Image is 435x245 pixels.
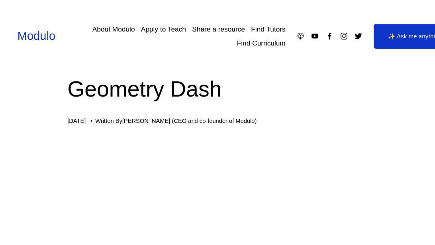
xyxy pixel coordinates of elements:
[237,36,286,50] a: Find Curriculum
[251,22,286,36] a: Find Tutors
[122,118,257,124] a: [PERSON_NAME] (CEO and co-founder of Modulo)
[192,22,245,36] a: Share a resource
[67,118,86,124] span: [DATE]
[325,32,334,40] a: Facebook
[95,118,257,125] div: Written By
[354,32,362,40] a: Twitter
[18,30,55,42] a: Modulo
[340,32,348,40] a: Instagram
[92,22,135,36] a: About Modulo
[141,22,186,36] a: Apply to Teach
[311,32,319,40] a: YouTube
[67,74,367,105] h1: Geometry Dash
[296,32,305,40] a: Apple Podcasts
